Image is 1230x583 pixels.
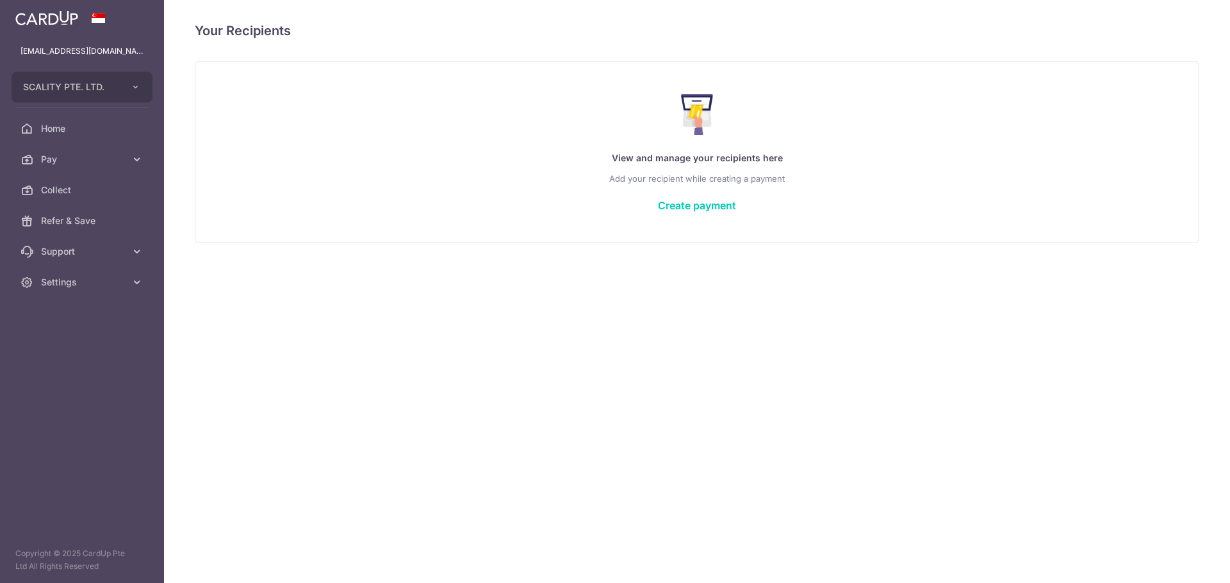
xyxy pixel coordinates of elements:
h4: Your Recipients [195,20,1199,41]
span: Support [41,245,126,258]
span: Pay [41,153,126,166]
span: Collect [41,184,126,196]
p: [EMAIL_ADDRESS][DOMAIN_NAME] [20,45,143,58]
p: Add your recipient while creating a payment [221,171,1173,186]
span: SCALITY PTE. LTD. [23,81,118,93]
a: Create payment [658,199,736,212]
span: Home [41,122,126,135]
span: Refer & Save [41,214,126,227]
p: View and manage your recipients here [221,150,1173,166]
button: SCALITY PTE. LTD. [12,72,152,102]
img: Make Payment [681,94,714,135]
img: CardUp [15,10,78,26]
span: Settings [41,276,126,289]
iframe: Opens a widget where you can find more information [1148,545,1217,577]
